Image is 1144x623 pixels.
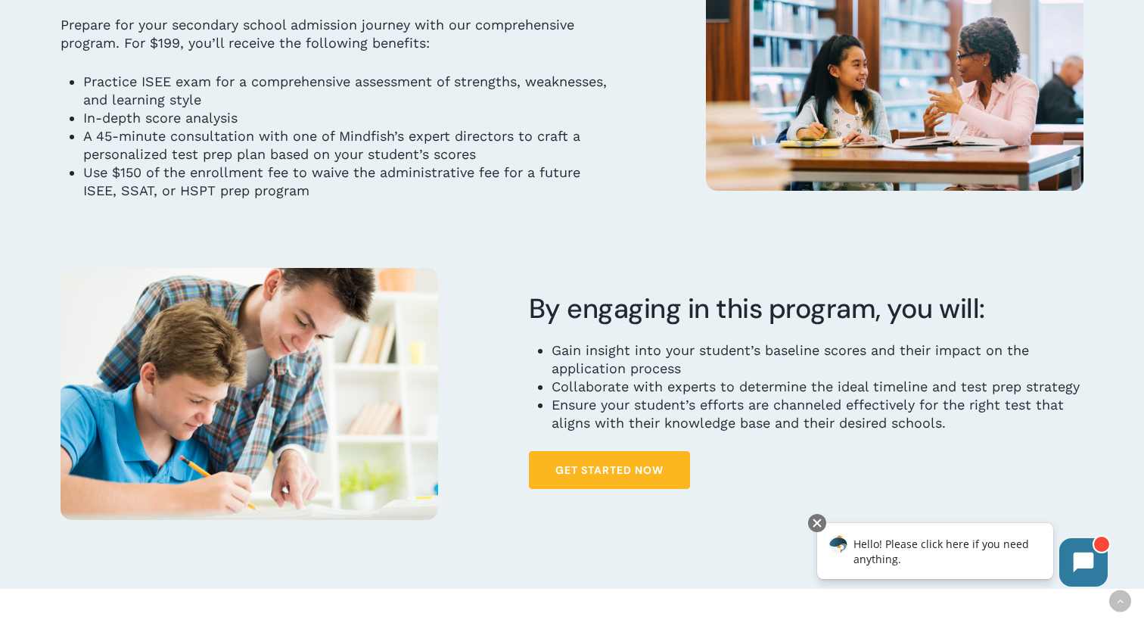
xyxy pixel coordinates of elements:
[83,127,615,164] li: A 45-minute consultation with one of Mindfish’s expert directors to craft a personalized test pre...
[801,511,1123,602] iframe: Chatbot
[552,341,1083,378] li: Gain insight into your student’s baseline scores and their impact on the application process
[552,378,1083,396] li: Collaborate with experts to determine the ideal timeline and test prep strategy
[61,16,615,73] p: Prepare for your secondary school admission journey with our comprehensive program. For $199, you...
[529,291,1083,326] h3: By engaging in this program, you will:
[83,164,615,200] li: Use $150 of the enrollment fee to waive the administrative fee for a future ISEE, SSAT, or HSPT p...
[552,396,1083,432] li: Ensure your student’s efforts are channeled effectively for the right test that aligns with their...
[555,463,664,478] span: Get Started Now
[83,109,615,127] li: In-depth score analysis
[61,268,438,519] img: 1 on 1 12
[529,451,690,489] a: Get Started Now
[83,73,615,109] li: Practice ISEE exam for a comprehensive assessment of strengths, weaknesses, and learning style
